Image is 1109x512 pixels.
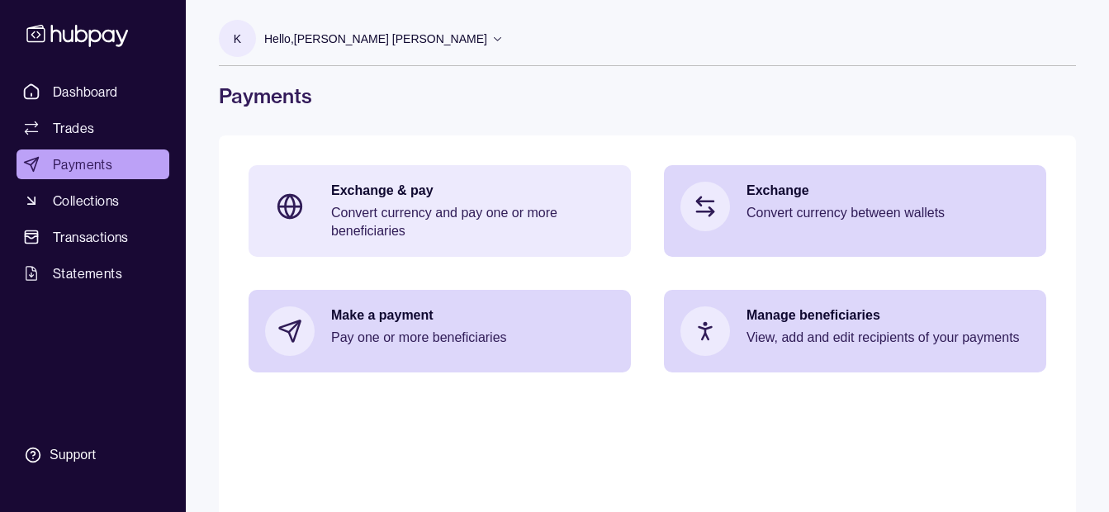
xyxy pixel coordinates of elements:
span: Dashboard [53,82,118,102]
a: Payments [17,149,169,179]
p: Hello, [PERSON_NAME] [PERSON_NAME] [264,30,487,48]
span: Transactions [53,227,129,247]
span: Collections [53,191,119,211]
span: Statements [53,263,122,283]
p: Convert currency and pay one or more beneficiaries [331,204,614,240]
a: Support [17,438,169,472]
a: Collections [17,186,169,216]
a: Trades [17,113,169,143]
a: Exchange & payConvert currency and pay one or more beneficiaries [249,165,631,257]
p: Convert currency between wallets [746,204,1030,222]
a: Statements [17,258,169,288]
p: Exchange [746,182,1030,200]
p: Pay one or more beneficiaries [331,329,614,347]
p: Manage beneficiaries [746,306,1030,325]
span: Payments [53,154,112,174]
p: K [234,30,241,48]
p: View, add and edit recipients of your payments [746,329,1030,347]
h1: Payments [219,83,1076,109]
span: Trades [53,118,94,138]
a: ExchangeConvert currency between wallets [664,165,1046,248]
a: Manage beneficiariesView, add and edit recipients of your payments [664,290,1046,372]
a: Make a paymentPay one or more beneficiaries [249,290,631,372]
a: Transactions [17,222,169,252]
p: Make a payment [331,306,614,325]
p: Exchange & pay [331,182,614,200]
div: Support [50,446,96,464]
a: Dashboard [17,77,169,107]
